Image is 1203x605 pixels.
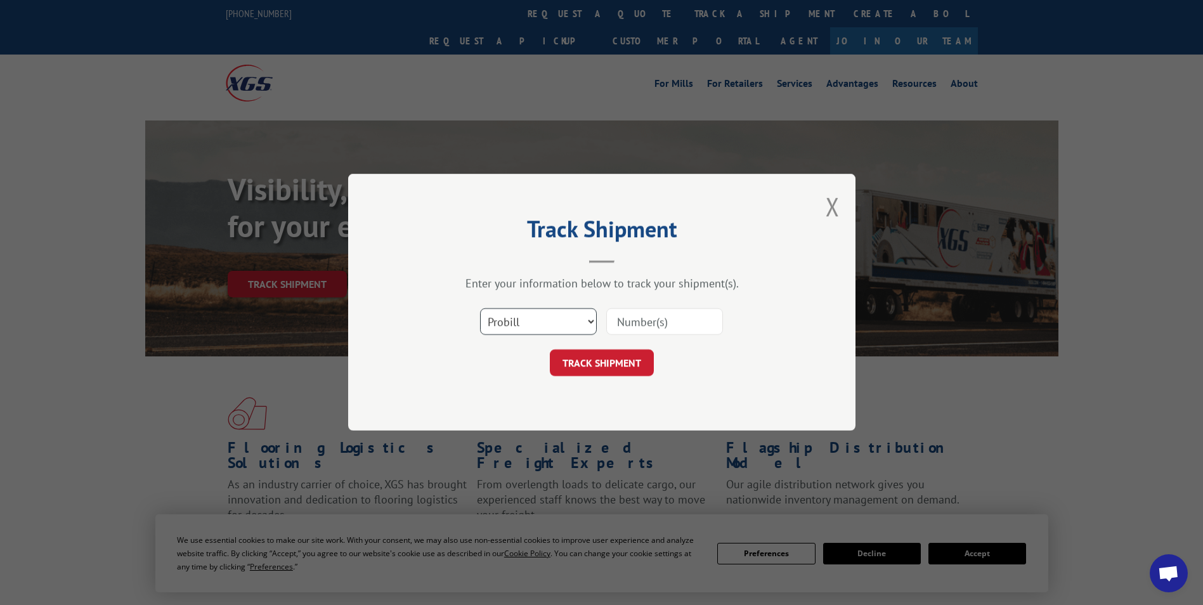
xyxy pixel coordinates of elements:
button: Close modal [826,190,840,223]
button: TRACK SHIPMENT [550,350,654,377]
h2: Track Shipment [412,220,792,244]
input: Number(s) [606,309,723,335]
div: Open chat [1150,554,1188,592]
div: Enter your information below to track your shipment(s). [412,276,792,291]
